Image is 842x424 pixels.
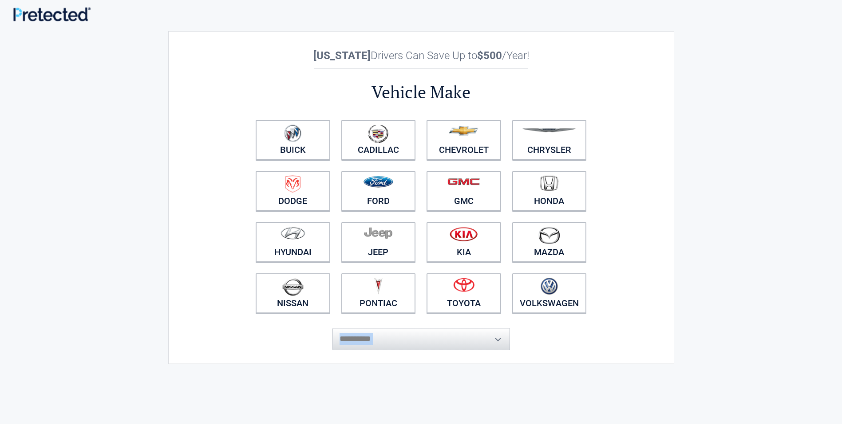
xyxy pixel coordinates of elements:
a: Volkswagen [512,273,587,313]
a: Nissan [256,273,330,313]
img: gmc [447,178,480,185]
img: cadillac [368,124,388,143]
img: pontiac [374,278,383,295]
a: Cadillac [341,120,416,160]
img: honda [540,176,558,191]
img: nissan [282,278,304,296]
img: toyota [453,278,474,292]
b: [US_STATE] [313,49,371,62]
h2: Drivers Can Save Up to /Year [250,49,592,62]
a: Chrysler [512,120,587,160]
img: jeep [364,227,392,239]
h2: Vehicle Make [250,81,592,104]
a: Chevrolet [427,120,501,160]
a: Hyundai [256,222,330,262]
img: hyundai [281,227,305,240]
img: Main Logo [13,7,91,21]
a: Buick [256,120,330,160]
a: Jeep [341,222,416,262]
img: chevrolet [449,126,478,136]
a: Pontiac [341,273,416,313]
a: Honda [512,171,587,211]
a: Toyota [427,273,501,313]
a: GMC [427,171,501,211]
img: mazda [538,227,560,244]
img: chrysler [522,128,576,132]
a: Kia [427,222,501,262]
a: Dodge [256,171,330,211]
img: buick [284,124,301,142]
img: ford [364,176,393,188]
img: kia [450,227,478,241]
a: Mazda [512,222,587,262]
a: Ford [341,171,416,211]
img: dodge [285,176,300,193]
b: $500 [477,49,502,62]
img: volkswagen [541,278,558,295]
